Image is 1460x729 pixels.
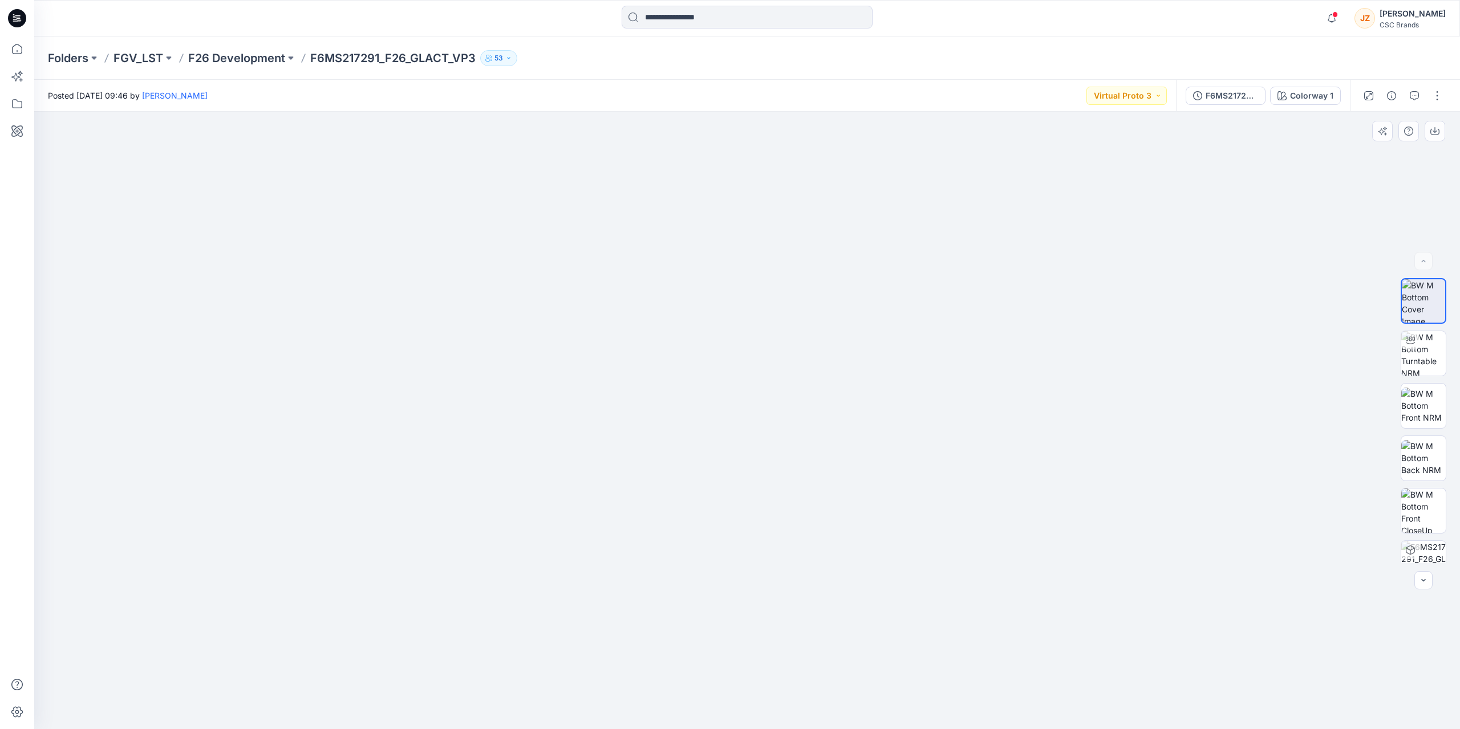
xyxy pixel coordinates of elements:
[1270,87,1341,105] button: Colorway 1
[113,50,163,66] a: FGV_LST
[310,50,476,66] p: F6MS217291_F26_GLACT_VP3
[1401,331,1446,376] img: BW M Bottom Turntable NRM
[1290,89,1333,102] div: Colorway 1
[142,91,208,100] a: [PERSON_NAME]
[1380,7,1446,21] div: [PERSON_NAME]
[1186,87,1266,105] button: F6MS217291_F26_GLACT_VP3
[48,50,88,66] a: Folders
[1380,21,1446,29] div: CSC Brands
[1354,8,1375,28] div: JZ
[1401,388,1446,423] img: BW M Bottom Front NRM
[1402,279,1445,323] img: BW M Bottom Cover Image NRM
[480,50,517,66] button: 53
[1401,488,1446,533] img: BW M Bottom Front CloseUp NRM
[48,89,208,101] span: Posted [DATE] 09:46 by
[188,50,285,66] a: F26 Development
[494,52,503,64] p: 53
[1206,89,1258,102] div: F6MS217291_F26_GLACT_VP3
[1401,440,1446,476] img: BW M Bottom Back NRM
[1382,87,1401,105] button: Details
[1401,541,1446,585] img: F6MS217291_F26_GLACT_VP3 Colorway 1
